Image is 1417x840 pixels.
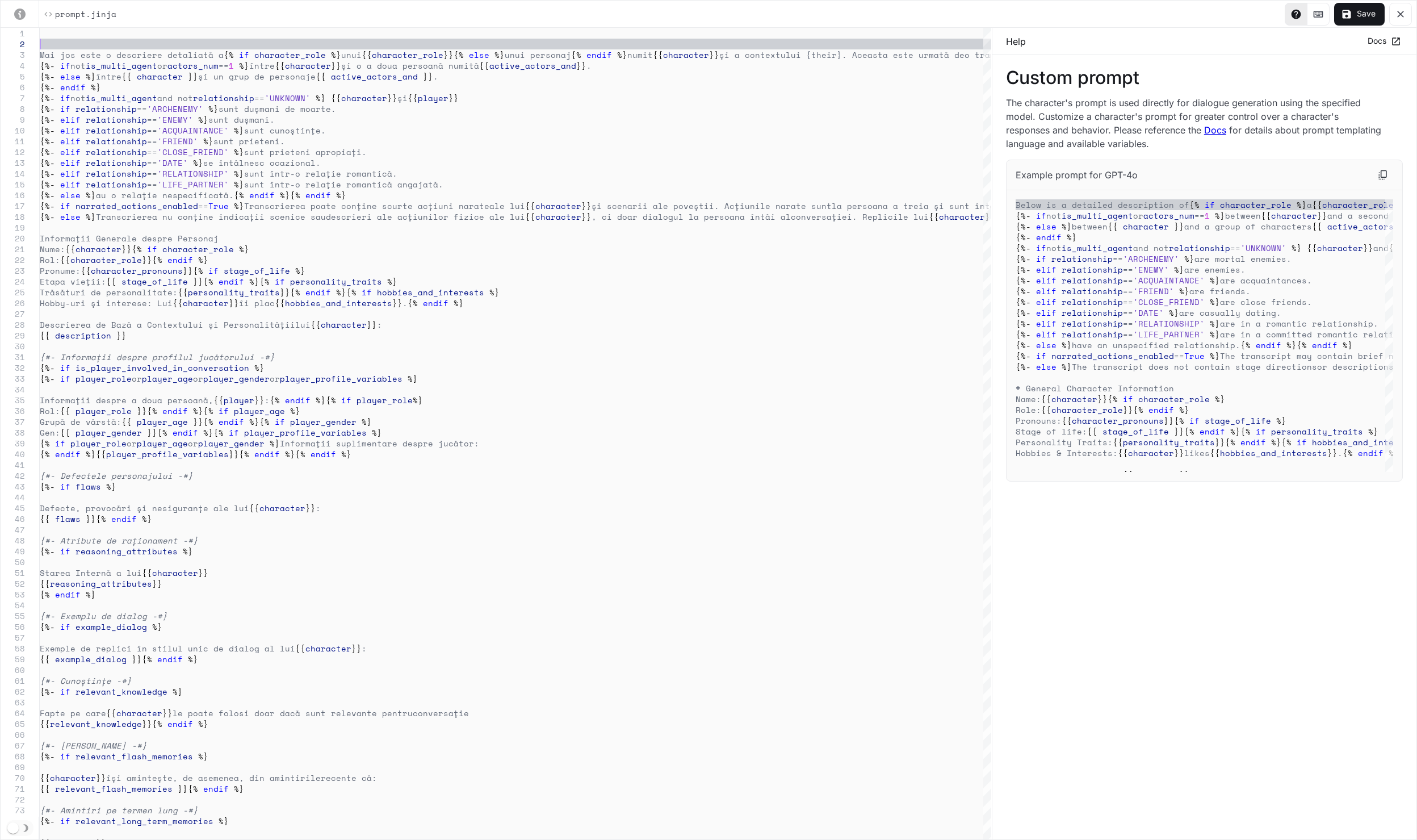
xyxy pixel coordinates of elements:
[1215,210,1225,222] span: %}
[586,60,592,72] span: .
[1189,199,1200,211] span: {%
[295,265,305,277] span: %}
[489,60,576,72] span: active_actors_and
[91,81,101,93] span: %}
[1036,210,1046,222] span: if
[60,124,81,136] span: elif
[1051,253,1113,265] span: relationship
[1036,231,1062,243] span: endif
[1307,3,1330,26] button: Toggle Keyboard shortcuts panel
[275,275,285,287] span: if
[137,103,147,115] span: ==
[86,168,147,179] span: relationship
[1062,210,1133,222] span: is_multi_agent
[280,189,300,201] span: %}{%
[1204,124,1226,136] a: Docs
[40,135,55,147] span: {%-
[40,265,81,277] span: Pronume:
[362,49,372,61] span: {{
[1,200,25,211] div: 17
[1006,35,1026,48] p: Help
[489,200,525,212] span: ale lui
[1,190,25,200] div: 16
[1174,264,1184,275] span: %}
[55,8,116,20] p: Prompt.jinja
[1322,199,1394,211] span: character_role
[137,70,183,82] span: character
[397,92,408,104] span: și
[147,103,203,115] span: 'ARCHENEMY'
[494,49,505,61] span: %}
[234,200,244,212] span: %}
[1036,264,1057,275] span: elif
[208,200,229,212] span: True
[147,124,157,136] span: ==
[586,49,612,61] span: endif
[627,49,653,61] span: numit
[1179,285,1189,297] span: %}
[1365,32,1403,51] a: Docs
[121,275,188,287] span: stage_of_life
[469,49,489,61] span: else
[40,168,55,179] span: {%-
[142,254,162,266] span: }}{%
[234,146,244,158] span: %}
[40,211,55,223] span: {%-
[234,124,244,136] span: %}
[1373,165,1393,185] button: Copy
[408,92,418,104] span: {{
[479,60,489,72] span: {{
[448,92,459,104] span: }}
[1133,285,1174,297] span: 'FRIEND'
[1334,3,1385,26] button: Save
[40,124,55,136] span: {%-
[1194,210,1205,222] span: ==
[1225,210,1261,222] span: between
[1123,253,1179,265] span: 'ARCHENEMY'
[1067,231,1077,243] span: %}
[60,135,81,147] span: elif
[1,157,25,168] div: 13
[719,49,965,61] span: și a contextului {their}. Aceasta este urmată de
[617,49,627,61] span: %}
[653,49,663,61] span: {{
[76,243,121,255] span: character
[224,49,234,61] span: {%
[234,168,244,179] span: %}
[86,135,147,147] span: relationship
[1,276,25,287] div: 24
[305,189,331,201] span: endif
[219,275,244,287] span: endif
[1,244,25,254] div: 21
[193,92,254,104] span: relationship
[1036,220,1057,232] span: else
[1,179,25,190] div: 15
[1,136,25,147] div: 11
[40,243,65,255] span: Nume:
[208,265,219,277] span: if
[1072,220,1108,232] span: between
[1210,274,1220,286] span: %}
[1036,274,1057,286] span: elif
[86,146,147,158] span: relationship
[40,103,55,115] span: {%-
[244,168,397,179] span: sunt într-o relație romantică.
[581,200,592,212] span: }}
[265,92,311,104] span: 'UNKNOWN'
[40,232,219,244] span: Informații Generale despre Personaj
[203,157,321,169] span: se întâlnesc ocazional.
[1292,242,1302,254] span: %}
[316,70,326,82] span: {{
[157,146,229,158] span: 'CLOSE_FRIEND'
[341,60,479,72] span: și o a doua persoană numită
[254,49,326,61] span: character_role
[1,39,25,49] div: 2
[40,275,106,287] span: Etapa vieții:
[326,211,525,223] span: descrieri ale acțiunilor fizice ale lui
[40,70,55,82] span: {%-
[157,178,229,190] span: 'LIFE_PARTNER'
[1,82,25,93] div: 6
[592,211,791,223] span: , ci doar dialogul la persoana întâi al
[60,92,70,104] span: if
[443,49,464,61] span: }}{%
